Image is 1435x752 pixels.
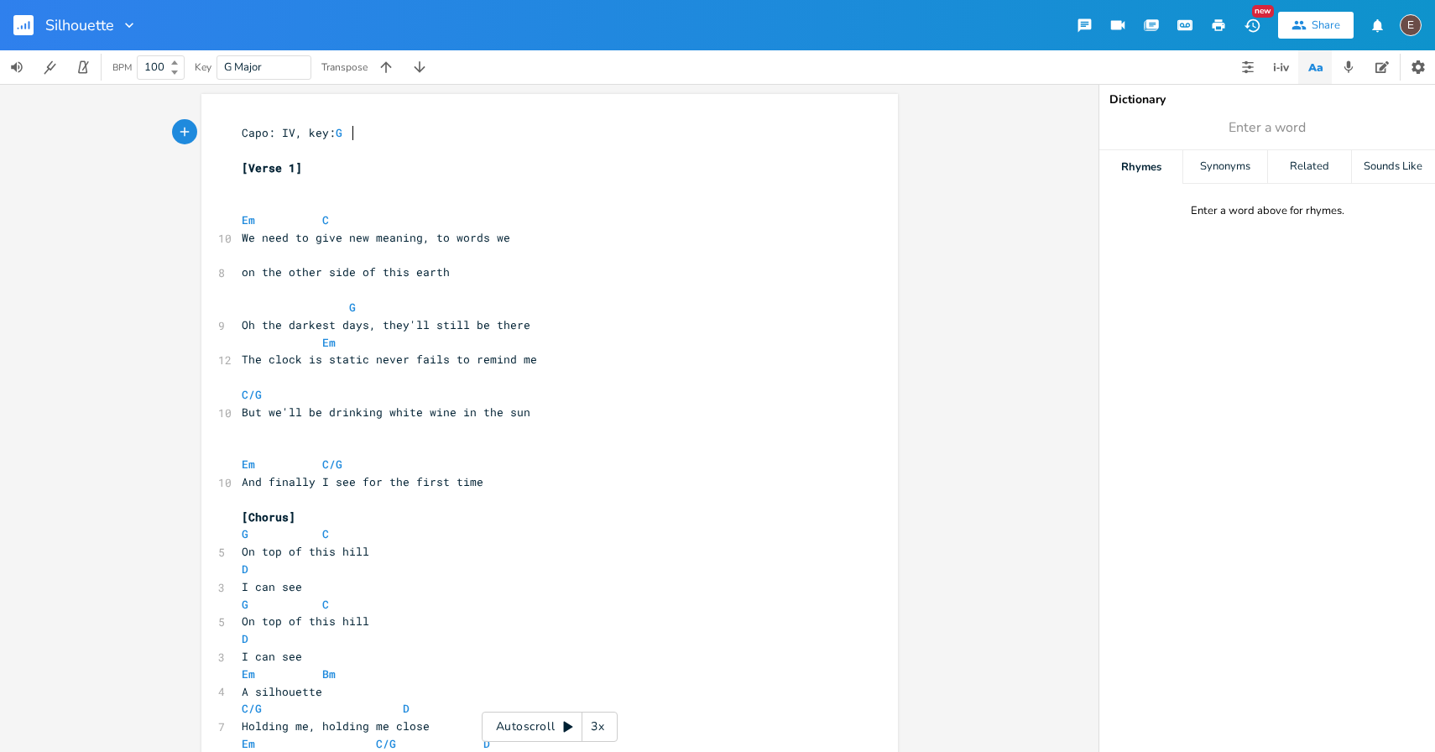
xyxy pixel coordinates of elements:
div: Dictionary [1109,94,1425,106]
span: The clock is static never fails to remind me [242,352,537,367]
div: Autoscroll [482,712,618,742]
div: 3x [582,712,613,742]
span: C/G [322,457,342,472]
span: Oh the darkest days, they'll still be there [242,317,530,332]
span: Silhouette [45,18,114,33]
span: Em [242,212,255,227]
span: Em [242,666,255,681]
span: On top of this hill [242,544,369,559]
div: Synonyms [1183,150,1266,184]
div: BPM [112,63,132,72]
span: G [336,125,342,140]
span: I can see [242,649,302,664]
div: Key [195,62,211,72]
span: D [483,736,490,751]
span: Em [242,736,255,751]
div: Enter a word above for rhymes. [1191,204,1344,218]
div: New [1252,5,1274,18]
span: D [242,631,248,646]
span: G [242,597,248,612]
span: D [242,561,248,577]
span: [Chorus] [242,509,295,525]
span: Em [322,335,336,350]
span: G [349,300,356,315]
span: D [403,701,410,716]
span: But we'll be drinking white wine in the sun [242,405,530,420]
span: G Major [224,60,262,75]
button: E [1400,6,1422,44]
div: Transpose [321,62,368,72]
span: [Verse 1] [242,160,302,175]
span: Em [242,457,255,472]
span: On top of this hill [242,614,369,629]
span: C/G [376,736,396,751]
span: C [322,526,329,541]
span: A silhouette [242,684,322,699]
div: Sounds Like [1352,150,1435,184]
span: We need to give new meaning, to words we [242,230,510,245]
div: Rhymes [1099,150,1182,184]
span: Enter a word [1229,118,1306,138]
button: Share [1278,12,1354,39]
span: And finally I see for the first time [242,474,483,489]
span: C [322,212,329,227]
div: Related [1268,150,1351,184]
span: G [242,526,248,541]
span: Holding me, holding me close [242,718,430,734]
span: I can see [242,579,302,594]
span: C/G [242,387,262,402]
span: C/G [242,701,262,716]
span: Bm [322,666,336,681]
div: edward [1400,14,1422,36]
span: on the other side of this earth [242,264,450,279]
button: New [1235,10,1269,40]
span: Capo: IV, key: [242,125,349,140]
span: C [322,597,329,612]
div: Share [1312,18,1340,33]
